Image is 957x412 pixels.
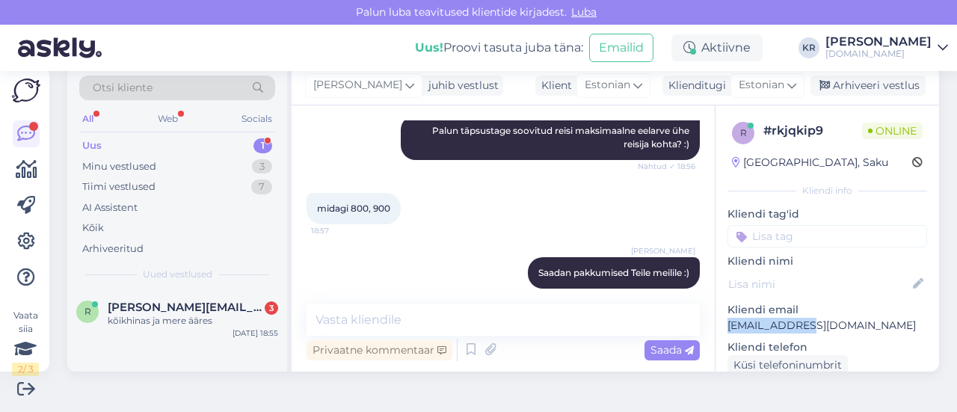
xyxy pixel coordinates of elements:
[82,242,144,256] div: Arhiveeritud
[12,309,39,376] div: Vaata siia
[727,339,927,355] p: Kliendi telefon
[825,48,932,60] div: [DOMAIN_NAME]
[239,109,275,129] div: Socials
[253,138,272,153] div: 1
[307,340,452,360] div: Privaatne kommentaar
[84,306,91,317] span: r
[585,77,630,93] span: Estonian
[143,268,212,281] span: Uued vestlused
[12,79,40,102] img: Askly Logo
[93,80,153,96] span: Otsi kliente
[82,200,138,215] div: AI Assistent
[82,159,156,174] div: Minu vestlused
[422,78,499,93] div: juhib vestlust
[313,77,402,93] span: [PERSON_NAME]
[108,314,278,328] div: kõikhinas ja mere ääres
[251,179,272,194] div: 7
[317,203,390,214] span: midagi 800, 900
[82,138,102,153] div: Uus
[732,155,888,170] div: [GEOGRAPHIC_DATA], Saku
[415,39,583,57] div: Proovi tasuta juba täna:
[727,184,927,197] div: Kliendi info
[798,37,819,58] div: KR
[567,5,601,19] span: Luba
[728,276,910,292] input: Lisa nimi
[252,159,272,174] div: 3
[662,78,726,93] div: Klienditugi
[82,221,104,236] div: Kõik
[538,267,689,278] span: Saadan pakkumised Teile meilile :)
[415,40,443,55] b: Uus!
[825,36,932,48] div: [PERSON_NAME]
[862,123,923,139] span: Online
[727,318,927,333] p: [EMAIL_ADDRESS][DOMAIN_NAME]
[535,78,572,93] div: Klient
[739,77,784,93] span: Estonian
[763,122,862,140] div: # rkjqkip9
[233,328,278,339] div: [DATE] 18:55
[810,76,926,96] div: Arhiveeri vestlus
[671,34,763,61] div: Aktiivne
[825,36,948,60] a: [PERSON_NAME][DOMAIN_NAME]
[638,161,695,172] span: Nähtud ✓ 18:56
[727,253,927,269] p: Kliendi nimi
[432,125,692,150] span: Palun täpsustage soovitud reisi maksimaalne eelarve ühe reisija kohta? :)
[79,109,96,129] div: All
[265,301,278,315] div: 3
[82,179,156,194] div: Tiimi vestlused
[311,225,367,236] span: 18:57
[155,109,181,129] div: Web
[108,301,263,314] span: rutt.daub@gmail.com
[727,225,927,247] input: Lisa tag
[631,245,695,256] span: [PERSON_NAME]
[740,127,747,138] span: r
[650,343,694,357] span: Saada
[727,206,927,222] p: Kliendi tag'id
[727,355,848,375] div: Küsi telefoninumbrit
[589,34,653,62] button: Emailid
[727,302,927,318] p: Kliendi email
[12,363,39,376] div: 2 / 3
[639,289,695,301] span: 18:59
